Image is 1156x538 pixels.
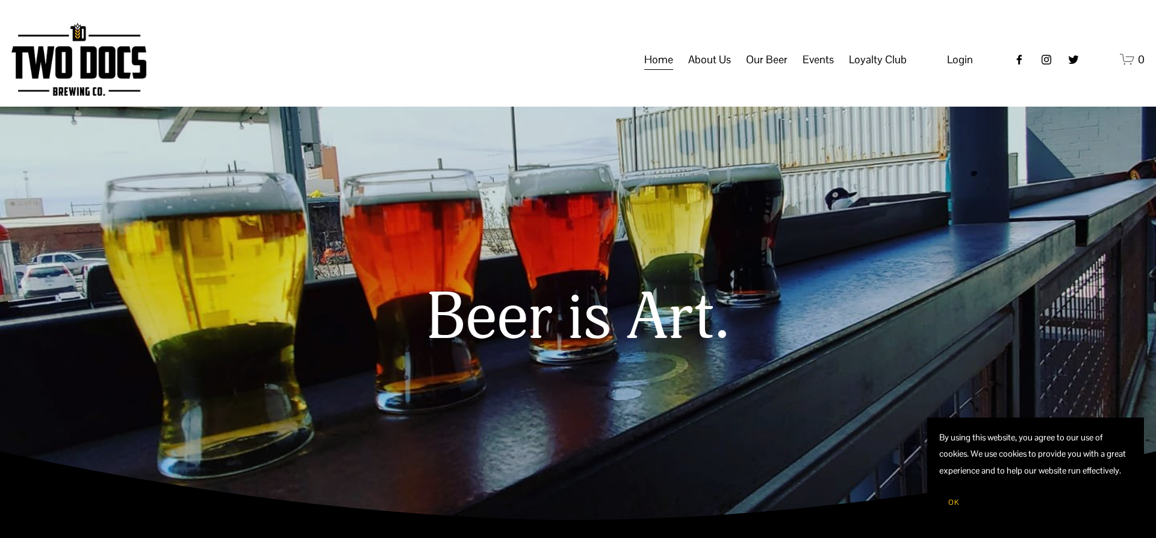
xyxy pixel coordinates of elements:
[1138,52,1145,66] span: 0
[1013,54,1025,66] a: Facebook
[746,49,788,70] span: Our Beer
[947,49,973,70] a: Login
[688,49,731,70] span: About Us
[939,491,968,514] button: OK
[746,48,788,71] a: folder dropdown
[947,52,973,66] span: Login
[157,282,999,355] h1: Beer is Art.
[948,498,959,507] span: OK
[927,418,1144,526] section: Cookie banner
[803,49,834,70] span: Events
[803,48,834,71] a: folder dropdown
[1120,52,1145,67] a: 0 items in cart
[849,48,907,71] a: folder dropdown
[939,430,1132,479] p: By using this website, you agree to our use of cookies. We use cookies to provide you with a grea...
[849,49,907,70] span: Loyalty Club
[1067,54,1080,66] a: twitter-unauth
[644,48,673,71] a: Home
[11,23,146,96] img: Two Docs Brewing Co.
[688,48,731,71] a: folder dropdown
[1040,54,1052,66] a: instagram-unauth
